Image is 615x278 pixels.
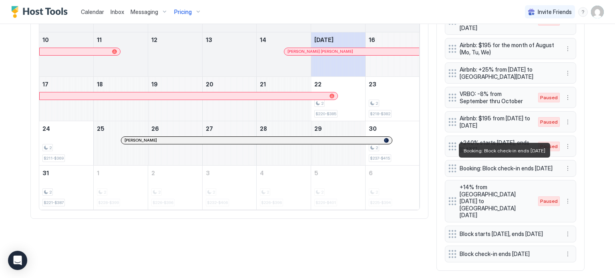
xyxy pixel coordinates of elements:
a: September 5, 2025 [311,166,365,180]
a: August 26, 2025 [148,121,202,136]
span: $211-$369 [44,156,64,161]
span: $220-$385 [316,111,336,116]
a: August 14, 2025 [257,32,311,47]
span: 31 [42,170,49,176]
button: More options [563,164,573,173]
td: August 22, 2025 [311,76,366,121]
a: August 23, 2025 [366,77,420,92]
span: 20 [206,81,213,88]
a: Inbox [111,8,124,16]
div: menu [563,229,573,239]
a: August 27, 2025 [203,121,257,136]
span: 26 [151,125,159,132]
span: $218-$382 [370,111,390,116]
td: August 27, 2025 [202,121,257,165]
td: August 21, 2025 [257,76,311,121]
button: More options [563,249,573,259]
button: More options [563,142,573,151]
span: 2 [151,170,155,176]
span: 27 [206,125,213,132]
a: August 22, 2025 [311,77,365,92]
a: August 17, 2025 [39,77,93,92]
span: +14% from [GEOGRAPHIC_DATA][DATE] to [GEOGRAPHIC_DATA][DATE] [460,184,530,219]
td: August 26, 2025 [148,121,202,165]
div: menu [563,68,573,78]
div: [PERSON_NAME] [PERSON_NAME] [287,49,416,54]
td: September 3, 2025 [202,165,257,210]
span: Paused [540,94,558,101]
a: August 28, 2025 [257,121,311,136]
a: August 19, 2025 [148,77,202,92]
td: August 20, 2025 [202,76,257,121]
td: August 31, 2025 [39,165,94,210]
span: Messaging [131,8,158,16]
a: August 13, 2025 [203,32,257,47]
span: 13 [206,36,212,43]
a: August 11, 2025 [94,32,148,47]
span: Block check-in ends [DATE] [460,250,555,258]
a: September 6, 2025 [366,166,420,180]
span: 17 [42,81,48,88]
div: menu [563,249,573,259]
a: September 4, 2025 [257,166,311,180]
td: August 17, 2025 [39,76,94,121]
span: +240% starts [DATE], ends [DATE] [460,139,530,153]
td: August 12, 2025 [148,32,202,76]
button: More options [563,93,573,102]
a: August 21, 2025 [257,77,311,92]
td: August 15, 2025 [311,32,366,76]
div: User profile [591,6,604,18]
span: 2 [49,145,52,150]
td: August 30, 2025 [365,121,420,165]
div: [PERSON_NAME] [125,138,389,143]
td: September 5, 2025 [311,165,366,210]
button: More options [563,68,573,78]
span: 1 [97,170,99,176]
span: [PERSON_NAME] [PERSON_NAME] [287,49,353,54]
div: menu [578,7,588,17]
td: August 29, 2025 [311,121,366,165]
span: Airbnb: $195 from [DATE] to [DATE] [460,115,530,129]
a: September 3, 2025 [203,166,257,180]
a: August 29, 2025 [311,121,365,136]
td: September 6, 2025 [365,165,420,210]
span: 2 [321,101,324,106]
span: 4 [260,170,264,176]
td: August 28, 2025 [257,121,311,165]
a: Calendar [81,8,104,16]
div: menu [563,164,573,173]
button: More options [563,196,573,206]
a: August 10, 2025 [39,32,93,47]
span: Inbox [111,8,124,15]
span: 5 [314,170,318,176]
span: 24 [42,125,50,132]
div: menu [563,117,573,127]
div: menu [563,44,573,54]
span: Block starts [DATE], ends [DATE] [460,230,555,238]
a: September 2, 2025 [148,166,202,180]
span: 23 [369,81,376,88]
td: August 19, 2025 [148,76,202,121]
td: August 24, 2025 [39,121,94,165]
span: VRBO: -8% from September thru October [460,90,530,104]
td: September 1, 2025 [94,165,148,210]
td: August 10, 2025 [39,32,94,76]
span: 12 [151,36,157,43]
a: August 30, 2025 [366,121,420,136]
a: August 25, 2025 [94,121,148,136]
span: Booking: Block check-in ends [DATE] [460,165,555,172]
td: August 13, 2025 [202,32,257,76]
button: More options [563,229,573,239]
td: August 14, 2025 [257,32,311,76]
td: August 11, 2025 [94,32,148,76]
div: menu [563,142,573,151]
td: September 4, 2025 [257,165,311,210]
span: Invite Friends [538,8,572,16]
a: August 24, 2025 [39,121,93,136]
a: Host Tools Logo [11,6,71,18]
a: August 16, 2025 [366,32,420,47]
a: August 20, 2025 [203,77,257,92]
td: August 18, 2025 [94,76,148,121]
span: 25 [97,125,105,132]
